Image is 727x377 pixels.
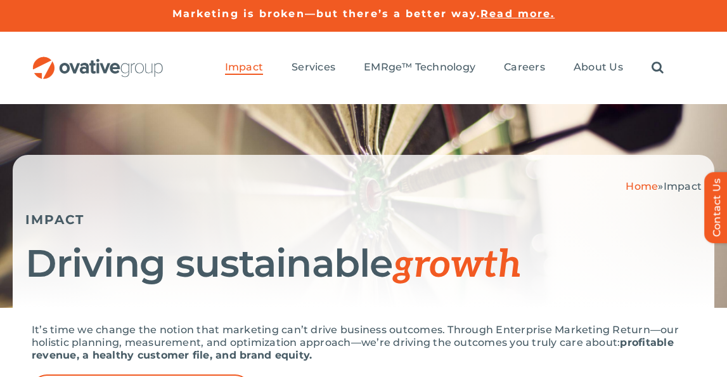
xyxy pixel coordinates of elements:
a: OG_Full_horizontal_RGB [32,55,164,67]
a: Read more. [480,8,555,20]
a: Services [292,61,335,75]
a: Marketing is broken—but there’s a better way. [172,8,481,20]
nav: Menu [225,48,664,88]
span: Services [292,61,335,74]
a: Impact [225,61,263,75]
span: » [626,180,702,192]
h1: Driving sustainable [25,243,702,286]
span: Impact [664,180,702,192]
a: Search [652,61,664,75]
span: About Us [574,61,623,74]
h5: IMPACT [25,212,702,227]
span: EMRge™ Technology [364,61,475,74]
a: About Us [574,61,623,75]
span: growth [392,242,522,288]
a: Careers [504,61,545,75]
strong: profitable revenue, a healthy customer file, and brand equity. [32,336,674,361]
a: Home [626,180,658,192]
p: It’s time we change the notion that marketing can’t drive business outcomes. Through Enterprise M... [32,324,695,362]
span: Careers [504,61,545,74]
span: Impact [225,61,263,74]
a: EMRge™ Technology [364,61,475,75]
